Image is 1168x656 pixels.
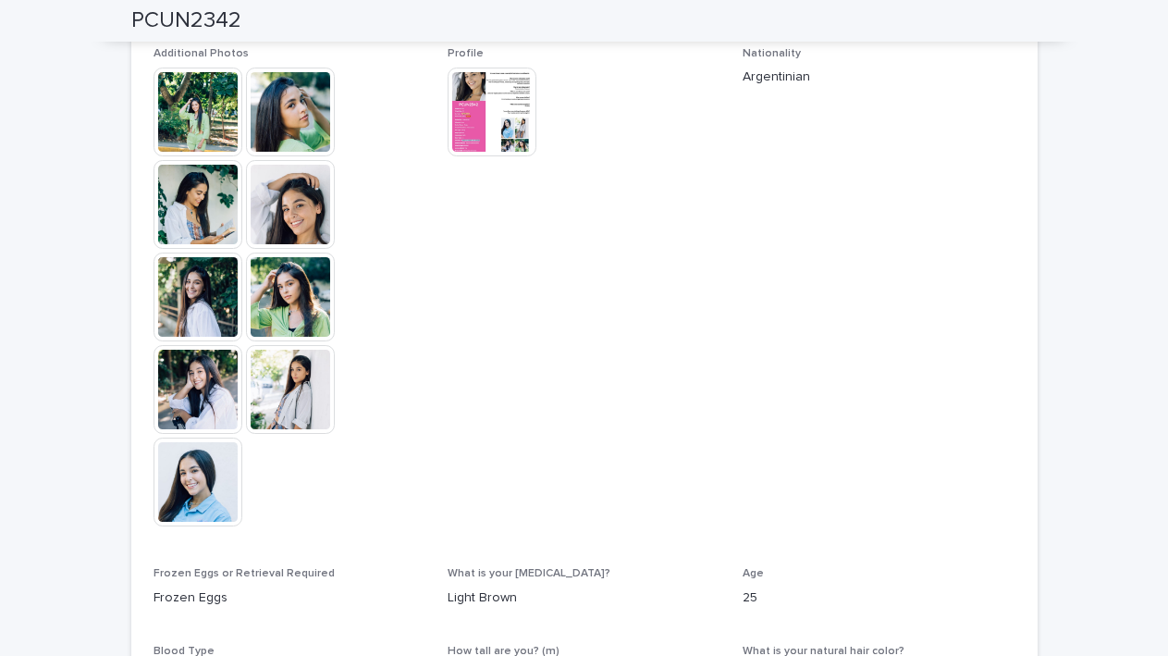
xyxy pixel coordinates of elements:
span: What is your [MEDICAL_DATA]? [448,568,610,579]
span: Profile [448,48,484,59]
p: Frozen Eggs [154,588,426,608]
span: Frozen Eggs or Retrieval Required [154,568,335,579]
p: Light Brown [448,588,720,608]
span: Age [743,568,764,579]
span: Nationality [743,48,801,59]
p: Argentinian [743,68,1015,87]
span: Additional Photos [154,48,249,59]
p: 25 [743,588,1015,608]
h2: PCUN2342 [131,7,241,34]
